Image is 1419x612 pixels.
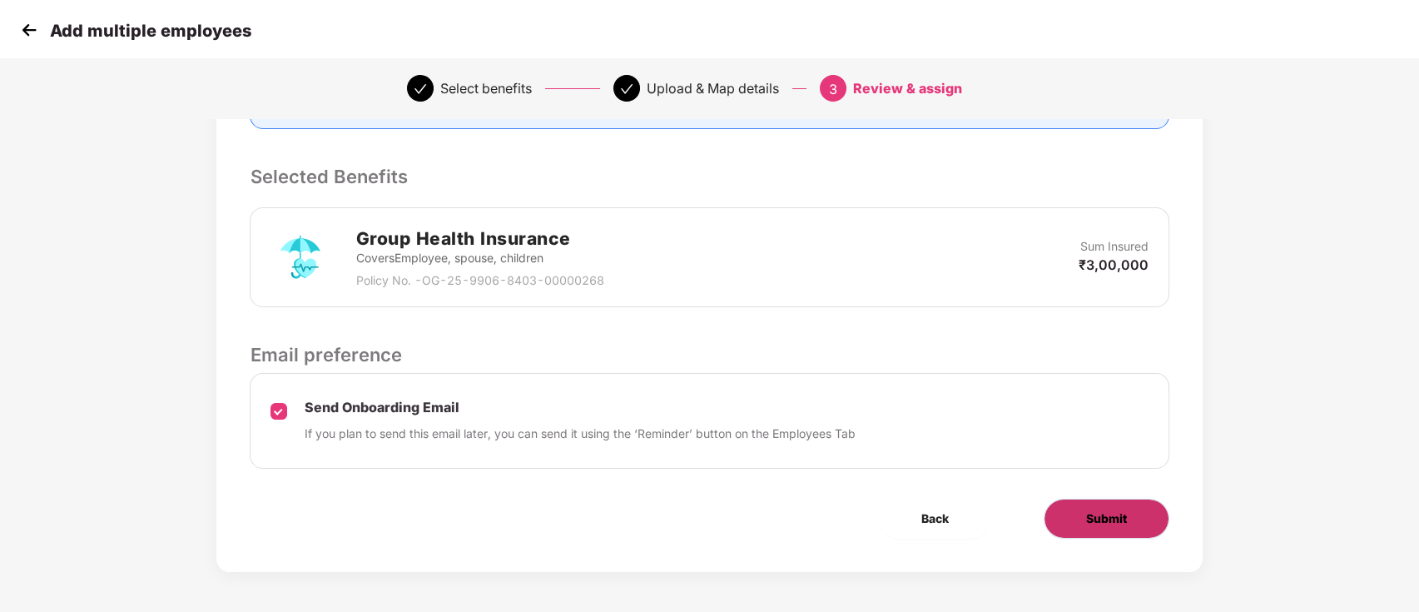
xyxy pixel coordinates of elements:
[304,399,855,416] p: Send Onboarding Email
[414,82,427,96] span: check
[1079,256,1149,274] p: ₹3,00,000
[853,75,962,102] div: Review & assign
[304,425,855,443] p: If you plan to send this email later, you can send it using the ‘Reminder’ button on the Employee...
[647,75,779,102] div: Upload & Map details
[355,249,603,267] p: Covers Employee, spouse, children
[829,81,837,97] span: 3
[270,227,330,287] img: svg+xml;base64,PHN2ZyB4bWxucz0iaHR0cDovL3d3dy53My5vcmcvMjAwMC9zdmciIHdpZHRoPSI3MiIgaGVpZ2h0PSI3Mi...
[1080,237,1149,256] p: Sum Insured
[440,75,532,102] div: Select benefits
[620,82,633,96] span: check
[50,21,251,41] p: Add multiple employees
[1086,510,1127,528] span: Submit
[17,17,42,42] img: svg+xml;base64,PHN2ZyB4bWxucz0iaHR0cDovL3d3dy53My5vcmcvMjAwMC9zdmciIHdpZHRoPSIzMCIgaGVpZ2h0PSIzMC...
[1044,499,1169,539] button: Submit
[355,271,603,290] p: Policy No. - OG-25-9906-8403-00000268
[250,162,1168,191] p: Selected Benefits
[880,499,990,539] button: Back
[250,341,1168,369] p: Email preference
[355,225,603,252] h2: Group Health Insurance
[921,510,949,528] span: Back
